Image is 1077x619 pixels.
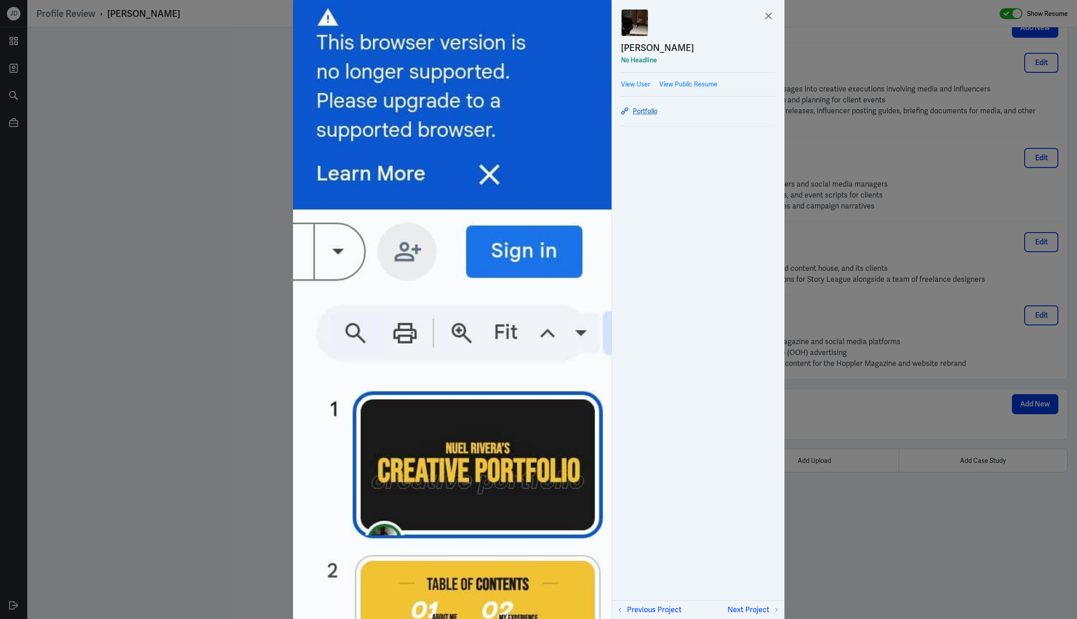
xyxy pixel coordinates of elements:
div: No Headline [621,55,775,66]
a: View User [621,80,650,89]
img: Justin Emmanuel Rivera [621,9,648,36]
div: [PERSON_NAME] [621,41,694,55]
a: Portfolio [621,106,775,117]
a: [PERSON_NAME] [621,41,775,55]
button: Previous Project [616,604,682,615]
button: Next Project [728,604,781,615]
a: View Public Resume [659,80,718,89]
